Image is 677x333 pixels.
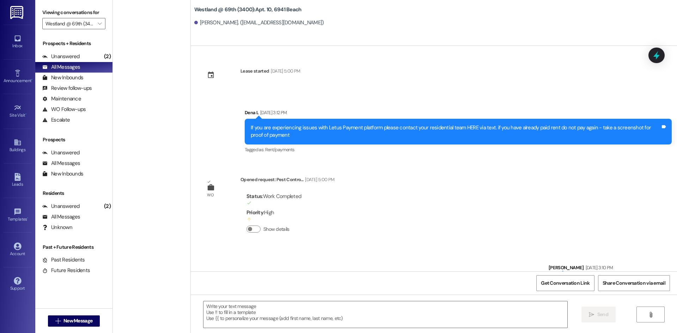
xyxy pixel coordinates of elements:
[541,279,590,287] span: Get Conversation Link
[589,312,594,317] i: 
[42,74,83,81] div: New Inbounds
[42,85,92,92] div: Review follow-ups
[42,170,83,178] div: New Inbounds
[98,21,102,26] i: 
[4,171,32,190] a: Leads
[42,224,72,231] div: Unknown
[10,6,25,19] img: ResiDesk Logo
[4,206,32,225] a: Templates •
[240,176,334,186] div: Opened request: Pest Contro...
[42,7,105,18] label: Viewing conversations for
[102,51,112,62] div: (2)
[581,307,616,322] button: Send
[4,275,32,294] a: Support
[35,190,112,197] div: Residents
[4,102,32,121] a: Site Visit •
[245,144,672,155] div: Tagged as:
[55,318,61,324] i: 
[549,264,672,274] div: [PERSON_NAME]
[42,267,90,274] div: Future Residents
[597,311,608,318] span: Send
[42,149,80,156] div: Unanswered
[42,213,80,221] div: All Messages
[42,106,86,113] div: WO Follow-ups
[31,77,32,82] span: •
[263,226,289,233] label: Show details
[25,112,26,117] span: •
[269,67,300,75] div: [DATE] 5:00 PM
[42,53,80,60] div: Unanswered
[194,6,301,13] b: Westland @ 69th (3400): Apt. 10, 6941 Beach
[42,256,85,264] div: Past Residents
[265,147,295,153] span: Rent/payments
[245,109,672,119] div: Dena L
[246,209,263,216] b: Priority
[27,216,28,221] span: •
[194,19,324,26] div: [PERSON_NAME]. ([EMAIL_ADDRESS][DOMAIN_NAME])
[258,109,287,116] div: [DATE] 3:12 PM
[63,317,92,325] span: New Message
[240,67,269,75] div: Lease started
[42,95,81,103] div: Maintenance
[303,176,334,183] div: [DATE] 5:00 PM
[603,279,665,287] span: Share Conversation via email
[648,312,653,317] i: 
[45,18,94,29] input: All communities
[4,136,32,155] a: Buildings
[4,240,32,259] a: Account
[35,136,112,143] div: Prospects
[246,207,301,223] div: : High
[35,40,112,47] div: Prospects + Residents
[35,243,112,251] div: Past + Future Residents
[102,201,112,212] div: (2)
[42,160,80,167] div: All Messages
[207,191,214,199] div: WO
[584,264,613,271] div: [DATE] 3:10 PM
[42,203,80,210] div: Unanswered
[536,275,594,291] button: Get Conversation Link
[42,63,80,71] div: All Messages
[246,193,262,200] b: Status
[4,32,32,51] a: Inbox
[48,315,100,327] button: New Message
[251,124,660,139] div: If you are experiencing issues with Letus Payment platform please contact your residential team H...
[598,275,670,291] button: Share Conversation via email
[42,116,70,124] div: Escalate
[246,191,301,207] div: : Work Completed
